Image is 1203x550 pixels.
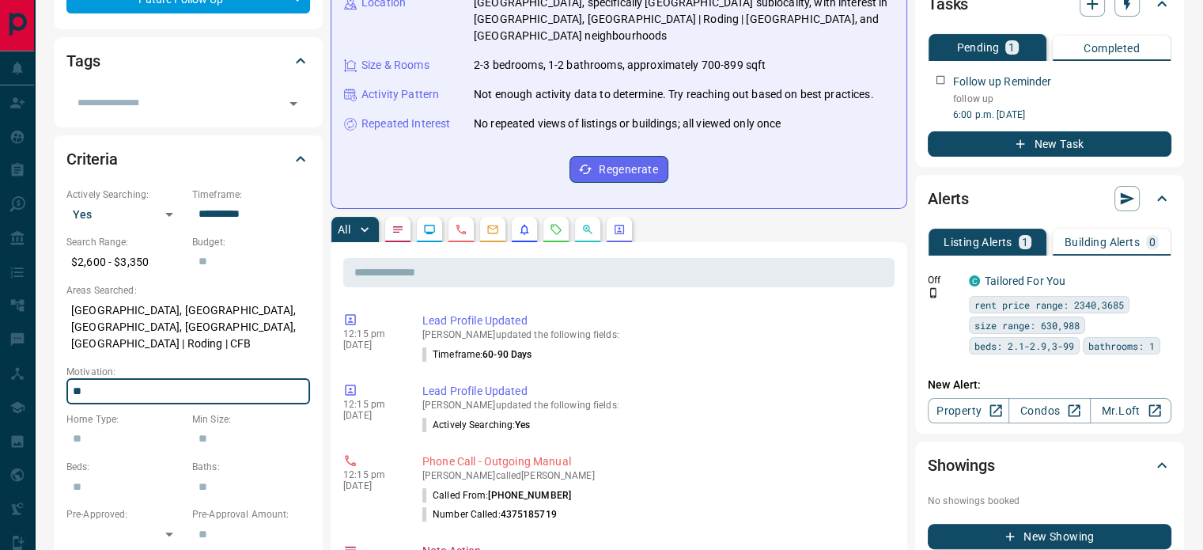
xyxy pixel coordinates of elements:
[501,509,557,520] span: 4375185719
[192,188,310,202] p: Timeframe:
[953,74,1051,90] p: Follow up Reminder
[66,188,184,202] p: Actively Searching:
[423,223,436,236] svg: Lead Browsing Activity
[66,202,184,227] div: Yes
[66,48,100,74] h2: Tags
[515,419,530,431] span: Yes
[343,328,399,339] p: 12:15 pm
[422,400,888,411] p: [PERSON_NAME] updated the following fields:
[482,349,532,360] span: 60-90 days
[953,92,1171,106] p: follow up
[474,57,766,74] p: 2-3 bedrooms, 1-2 bathrooms, approximately 700-899 sqft
[66,283,310,298] p: Areas Searched:
[192,460,310,474] p: Baths:
[422,347,532,362] p: Timeframe :
[66,249,184,275] p: $2,600 - $3,350
[422,383,888,400] p: Lead Profile Updated
[928,453,995,478] h2: Showings
[66,298,310,357] p: [GEOGRAPHIC_DATA], [GEOGRAPHIC_DATA], [GEOGRAPHIC_DATA], [GEOGRAPHIC_DATA], [GEOGRAPHIC_DATA] | R...
[343,339,399,351] p: [DATE]
[1084,43,1140,54] p: Completed
[66,412,184,427] p: Home Type:
[192,235,310,249] p: Budget:
[550,223,562,236] svg: Requests
[66,235,184,249] p: Search Range:
[518,223,531,236] svg: Listing Alerts
[66,146,118,172] h2: Criteria
[422,507,557,522] p: Number Called:
[928,446,1171,484] div: Showings
[343,399,399,410] p: 12:15 pm
[361,116,450,132] p: Repeated Interest
[985,275,1065,287] a: Tailored For You
[928,524,1171,549] button: New Showing
[338,224,350,235] p: All
[928,180,1171,218] div: Alerts
[953,108,1171,122] p: 6:00 p.m. [DATE]
[928,287,939,298] svg: Push Notification Only
[1008,42,1015,53] p: 1
[361,57,429,74] p: Size & Rooms
[488,490,571,501] span: [PHONE_NUMBER]
[928,398,1009,423] a: Property
[613,223,626,236] svg: Agent Actions
[974,338,1074,354] span: beds: 2.1-2.9,3-99
[474,116,781,132] p: No repeated views of listings or buildings; all viewed only once
[343,480,399,491] p: [DATE]
[928,273,959,287] p: Off
[928,494,1171,508] p: No showings booked
[969,275,980,286] div: condos.ca
[928,377,1171,393] p: New Alert:
[928,131,1171,157] button: New Task
[974,297,1124,313] span: rent price range: 2340,3685
[455,223,467,236] svg: Calls
[192,412,310,427] p: Min Size:
[422,470,888,481] p: [PERSON_NAME] called [PERSON_NAME]
[422,418,531,432] p: Actively Searching :
[343,410,399,421] p: [DATE]
[486,223,499,236] svg: Emails
[974,317,1080,333] span: size range: 630,988
[282,93,305,115] button: Open
[928,186,969,211] h2: Alerts
[66,507,184,522] p: Pre-Approved:
[66,365,310,379] p: Motivation:
[944,237,1012,248] p: Listing Alerts
[392,223,404,236] svg: Notes
[1065,237,1140,248] p: Building Alerts
[422,488,571,503] p: Called From:
[581,223,594,236] svg: Opportunities
[361,86,439,103] p: Activity Pattern
[422,453,888,470] p: Phone Call - Outgoing Manual
[422,329,888,340] p: [PERSON_NAME] updated the following fields:
[343,469,399,480] p: 12:15 pm
[192,507,310,522] p: Pre-Approval Amount:
[1090,398,1171,423] a: Mr.Loft
[1022,237,1028,248] p: 1
[66,42,310,80] div: Tags
[956,42,999,53] p: Pending
[1149,237,1156,248] p: 0
[66,460,184,474] p: Beds:
[1008,398,1090,423] a: Condos
[569,156,668,183] button: Regenerate
[66,140,310,178] div: Criteria
[422,313,888,329] p: Lead Profile Updated
[1088,338,1155,354] span: bathrooms: 1
[474,86,874,103] p: Not enough activity data to determine. Try reaching out based on best practices.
